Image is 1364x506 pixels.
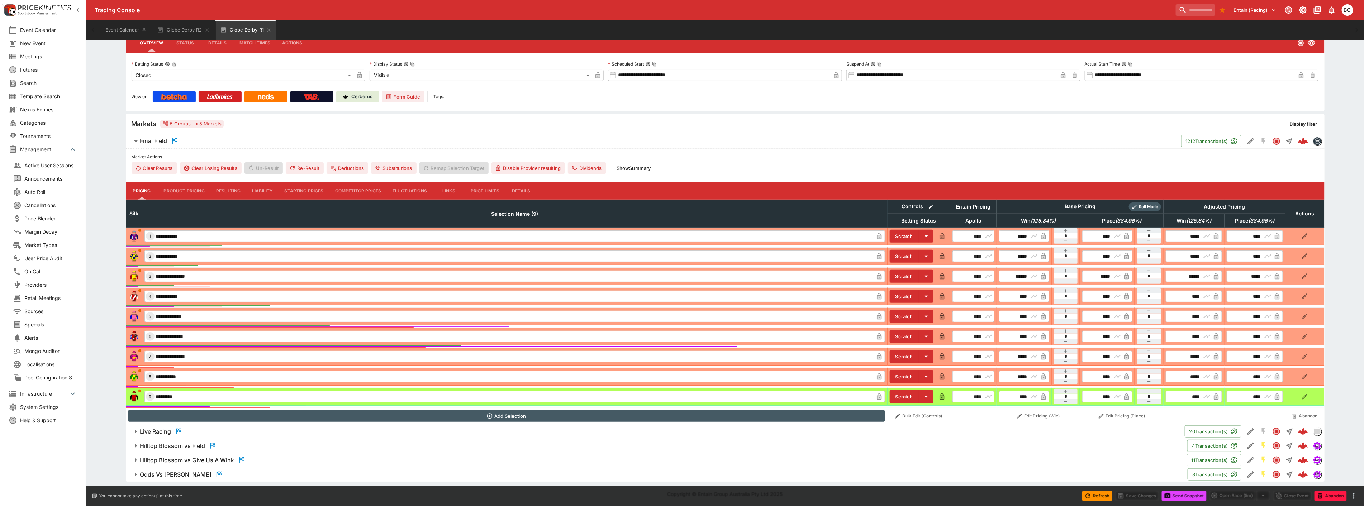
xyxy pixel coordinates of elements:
button: ShowSummary [612,162,655,174]
span: 6 [147,334,153,339]
button: SGM Enabled [1257,468,1270,481]
span: Place(384.96%) [1094,216,1150,225]
span: User Price Audit [24,254,77,262]
span: Retail Meetings [24,294,77,302]
button: Live Racing [126,424,1185,439]
h5: Markets [132,120,157,128]
button: Scratch [890,350,919,363]
button: SGM Disabled [1257,135,1270,148]
button: 4Transaction(s) [1187,440,1241,452]
a: Form Guide [382,91,425,102]
button: SGM Enabled [1257,439,1270,452]
span: Mongo Auditor [24,347,77,355]
a: e44c8c34-1087-413c-aa2d-000de75cca79 [1296,134,1310,148]
div: Trading Console [95,6,1173,14]
img: simulator [1313,442,1321,450]
button: 3Transaction(s) [1188,468,1241,481]
button: Status [169,34,201,52]
button: Scheduled StartCopy To Clipboard [646,62,651,67]
img: Sportsbook Management [18,12,57,15]
span: Roll Mode [1136,204,1161,210]
span: 9 [147,394,153,399]
button: Final Field [126,134,1181,148]
span: Place(384.96%) [1227,216,1283,225]
button: Resulting [210,182,246,200]
button: Scratch [890,390,919,403]
button: Straight [1283,468,1296,481]
p: Scheduled Start [608,61,644,67]
span: 7 [148,354,153,359]
button: Starting Prices [279,182,329,200]
em: ( 384.96 %) [1249,216,1275,225]
button: Closed [1270,425,1283,438]
div: Ben Grimstone [1342,4,1353,16]
span: Futures [20,66,77,73]
button: SGM Disabled [1257,425,1270,438]
svg: Visible [1307,39,1316,47]
a: Cerberus [336,91,379,102]
svg: Closed [1272,456,1281,464]
span: Event Calendar [20,26,77,34]
button: Closed [1270,135,1283,148]
img: Betcha [161,94,187,100]
button: Scratch [890,310,919,323]
button: Scratch [890,270,919,283]
span: Market Types [24,241,77,249]
p: Suspend At [846,61,869,67]
img: logo-cerberus--red.svg [1298,455,1308,465]
img: logo-cerberus--red.svg [1298,469,1308,479]
button: Details [505,182,537,200]
button: Competitor Prices [329,182,387,200]
h6: Odds Vs [PERSON_NAME] [140,471,212,478]
button: more [1350,492,1358,500]
button: Hilltop Blossom vs Give Us A Wink [126,453,1187,467]
div: betmakers [1313,137,1322,145]
div: simulator [1313,441,1322,450]
div: simulator [1313,470,1322,479]
button: Scratch [890,370,919,383]
span: New Event [20,39,77,47]
button: Actions [276,34,308,52]
button: Copy To Clipboard [410,62,415,67]
em: ( 384.96 %) [1116,216,1142,225]
button: Bookmarks [1217,4,1228,16]
span: Re-Result [286,162,323,174]
button: Pricing [126,182,158,200]
button: Ben Grimstone [1340,2,1355,18]
button: SGM Enabled [1257,454,1270,467]
img: runner 3 [128,271,140,282]
img: runner 5 [128,311,140,322]
div: split button [1209,491,1270,501]
span: Alerts [24,334,77,342]
h6: Final Field [140,137,167,145]
div: e77ac13f-9efd-4358-bf52-9905ad42abec [1298,469,1308,479]
button: 1212Transaction(s) [1181,135,1241,147]
img: runner 9 [128,391,140,402]
button: Liability [246,182,279,200]
button: Display StatusCopy To Clipboard [404,62,409,67]
button: Match Times [234,34,276,52]
button: Odds Vs [PERSON_NAME] [126,467,1188,482]
span: Infrastructure [20,390,68,397]
span: Meetings [20,53,77,60]
button: Scratch [890,290,919,303]
button: Clear Losing Results [180,162,242,174]
span: System Settings [20,403,77,411]
div: e6698668-3782-4c9b-9c7c-7216fa9f11ca [1298,441,1308,451]
svg: Closed [1272,441,1281,450]
span: Localisations [24,361,77,368]
button: Edit Pricing (Win) [999,410,1078,422]
div: Base Pricing [1062,202,1098,211]
img: runner 7 [128,351,140,362]
span: Management [20,145,68,153]
span: Providers [24,281,77,288]
span: Win(125.84%) [1013,216,1064,225]
button: Copy To Clipboard [652,62,657,67]
span: Help & Support [20,416,77,424]
a: c17fe244-bb41-4f0b-9550-af4828e2deba [1296,453,1310,467]
button: Price Limits [465,182,505,200]
button: Scratch [890,230,919,243]
p: Cerberus [351,93,372,100]
button: Copy To Clipboard [877,62,882,67]
button: Fluctuations [387,182,433,200]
